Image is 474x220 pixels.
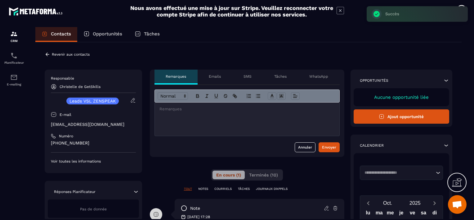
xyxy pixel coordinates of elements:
button: Next month [429,199,440,207]
a: Contacts [35,27,77,42]
button: Annuler [295,142,315,152]
img: formation [10,30,18,38]
span: En cours (1) [216,172,241,177]
p: CRM [2,39,26,43]
a: emailemailE-mailing [2,69,26,91]
p: WhatsApp [309,74,328,79]
button: Ajout opportunité [354,109,449,124]
p: Emails [209,74,221,79]
p: Réponses Planificateur [54,189,96,194]
p: Aucune opportunité liée [360,94,443,100]
div: Search for option [360,166,443,180]
input: Search for option [362,170,435,176]
p: Opportunités [93,31,122,37]
p: COURRIELS [214,187,232,191]
button: En cours (1) [212,171,245,179]
p: Christelle de GetSkills [60,85,101,89]
p: Opportunités [360,78,388,83]
div: lu [363,209,374,219]
p: TOUT [184,187,192,191]
p: note [190,205,200,211]
p: [DATE] 17:28 [187,214,210,219]
p: [PHONE_NUMBER] [51,140,136,146]
img: email [10,74,18,81]
p: Planificateur [2,61,26,64]
p: Contacts [51,31,71,37]
p: Voir toutes les informations [51,159,136,164]
div: ma [373,209,385,219]
p: [EMAIL_ADDRESS][DOMAIN_NAME] [51,121,136,127]
a: formationformationCRM [2,25,26,47]
span: Terminés (10) [249,172,278,177]
p: Responsable [51,76,136,81]
button: Previous month [363,199,374,207]
p: Tâches [274,74,287,79]
img: scheduler [10,52,18,59]
button: Envoyer [319,142,340,152]
div: Envoyer [322,144,336,150]
p: NOTES [198,187,208,191]
p: JOURNAUX D'APPELS [256,187,288,191]
p: E-mailing [2,83,26,86]
p: TÂCHES [238,187,250,191]
p: SMS [244,74,252,79]
img: logo [9,6,65,17]
button: Open months overlay [374,198,401,209]
button: Terminés (10) [245,171,282,179]
div: ve [407,209,418,219]
p: Leads VSL ZENSPEAK [69,99,116,103]
p: Revenir aux contacts [52,52,90,57]
p: E-mail [60,112,71,117]
div: di [429,209,440,219]
p: Remarques [166,74,186,79]
div: me [385,209,396,219]
div: Ouvrir le chat [448,195,467,214]
div: sa [418,209,429,219]
a: Opportunités [77,27,128,42]
p: Tâches [144,31,160,37]
h2: Nous avons effectué une mise à jour sur Stripe. Veuillez reconnecter votre compte Stripe afin de ... [130,5,333,18]
button: Open years overlay [401,198,429,209]
p: Calendrier [360,143,384,148]
a: schedulerschedulerPlanificateur [2,47,26,69]
p: Numéro [59,134,73,139]
span: Pas de donnée [80,207,107,211]
div: je [396,209,407,219]
a: Tâches [128,27,166,42]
